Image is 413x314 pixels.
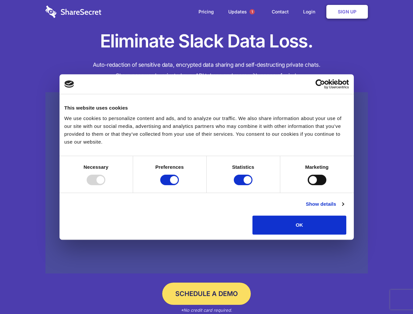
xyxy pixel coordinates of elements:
a: Schedule a Demo [162,283,251,305]
a: Login [297,2,325,22]
strong: Marketing [305,164,329,170]
span: 1 [250,9,255,14]
a: Usercentrics Cookiebot - opens in a new window [292,79,349,89]
a: Pricing [192,2,220,22]
a: Contact [265,2,295,22]
strong: Necessary [84,164,109,170]
strong: Statistics [232,164,254,170]
h1: Eliminate Slack Data Loss. [45,29,368,53]
em: *No credit card required. [181,307,232,313]
button: OK [252,216,346,235]
img: logo-wordmark-white-trans-d4663122ce5f474addd5e946df7df03e33cb6a1c49d2221995e7729f52c070b2.svg [45,6,101,18]
strong: Preferences [155,164,184,170]
a: Sign Up [326,5,368,19]
h4: Auto-redaction of sensitive data, encrypted data sharing and self-destructing private chats. Shar... [45,60,368,81]
div: This website uses cookies [64,104,349,112]
a: Wistia video thumbnail [45,92,368,274]
div: We use cookies to personalize content and ads, and to analyze our traffic. We also share informat... [64,114,349,146]
img: logo [64,80,74,88]
a: Show details [306,200,344,208]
